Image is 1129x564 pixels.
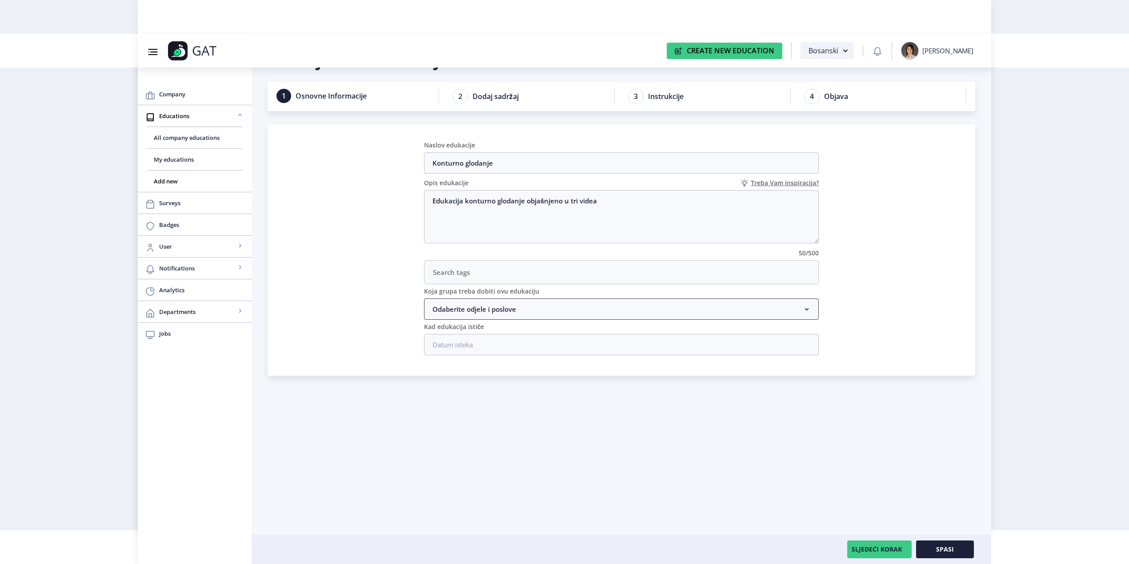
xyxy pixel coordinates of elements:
[847,540,912,558] button: SLJEDEĆI KORAK
[936,546,954,553] span: Spasi
[159,219,244,230] span: Badges
[159,241,236,252] span: User
[452,89,468,104] span: 2
[192,46,216,55] p: GAT
[154,154,236,165] span: My educations
[138,279,252,301] a: Analytics
[159,285,244,295] span: Analytics
[296,91,367,100] span: Osnovne Informacije
[138,192,252,214] a: Surveys
[648,92,684,101] span: Instrukcije
[824,92,848,101] span: Objava
[916,540,974,558] button: Spasi
[138,301,252,322] a: Departments
[138,323,252,344] a: Jobs
[424,179,468,187] label: Opis edukacije
[424,323,484,330] label: Kad edukacija ističe
[159,89,244,99] span: Company
[922,46,973,55] div: [PERSON_NAME]
[154,132,236,143] span: All company educations
[159,328,244,339] span: Jobs
[138,236,252,257] a: User
[424,142,475,149] label: Naslov edukacije
[424,288,539,295] label: Koja grupa treba dobiti ovu edukaciju
[138,214,252,235] a: Badges
[472,92,519,101] span: Dodaj sadržaj
[159,198,244,208] span: Surveys
[138,83,252,105] a: Company
[159,306,236,317] span: Departments
[751,179,819,187] span: Treba Vam inspiracija?
[168,41,273,60] a: GAT
[147,171,243,192] a: Add new
[147,127,243,148] a: All company educations
[159,111,236,121] span: Educations
[424,298,819,320] nb-accordion-item-header: Odaberite odjele i poslove
[424,152,819,174] input: Naslov edukacije
[276,89,291,103] span: 1
[138,258,252,279] a: Notifications
[799,250,819,257] label: 50/500
[147,149,243,170] a: My educations
[801,42,854,59] button: Bosanski
[138,105,252,127] a: Educations
[425,261,818,283] input: Search tags
[424,334,819,355] input: Datum isteka
[667,43,782,59] button: Create New Education
[159,263,236,274] span: Notifications
[628,89,644,104] span: 3
[804,89,820,104] span: 4
[675,47,682,55] img: create-new-education-icon.svg
[738,178,751,189] img: need-inspiration-icon.svg
[154,176,236,187] span: Add new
